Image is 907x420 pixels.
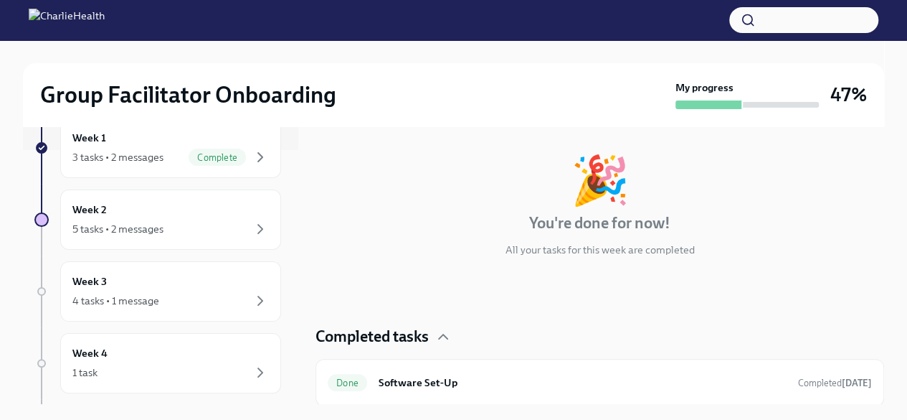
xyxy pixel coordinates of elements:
div: 1 task [72,365,98,380]
span: Complete [189,152,246,163]
h6: Software Set-Up [379,375,787,391]
strong: [DATE] [842,378,872,388]
span: September 23rd, 2025 19:37 [798,376,872,390]
h6: Week 1 [72,130,106,146]
span: Done [328,378,367,388]
h2: Group Facilitator Onboarding [40,80,336,109]
h4: You're done for now! [529,213,670,234]
div: 3 tasks • 2 messages [72,150,163,164]
h4: Completed tasks [315,326,429,347]
div: 4 tasks • 1 message [72,294,159,308]
span: Completed [798,378,872,388]
div: 🎉 [571,157,630,204]
h6: Week 3 [72,274,107,289]
h6: Week 2 [72,202,107,218]
strong: My progress [675,80,733,95]
h6: Week 4 [72,345,108,361]
img: CharlieHealth [29,9,105,32]
a: DoneSoftware Set-UpCompleted[DATE] [328,371,872,394]
a: Week 41 task [34,333,281,393]
p: All your tasks for this week are completed [505,243,695,257]
div: Completed tasks [315,326,884,347]
a: Week 13 tasks • 2 messagesComplete [34,118,281,178]
h3: 47% [830,82,867,108]
div: 5 tasks • 2 messages [72,222,163,236]
a: Week 25 tasks • 2 messages [34,190,281,250]
a: Week 34 tasks • 1 message [34,261,281,322]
